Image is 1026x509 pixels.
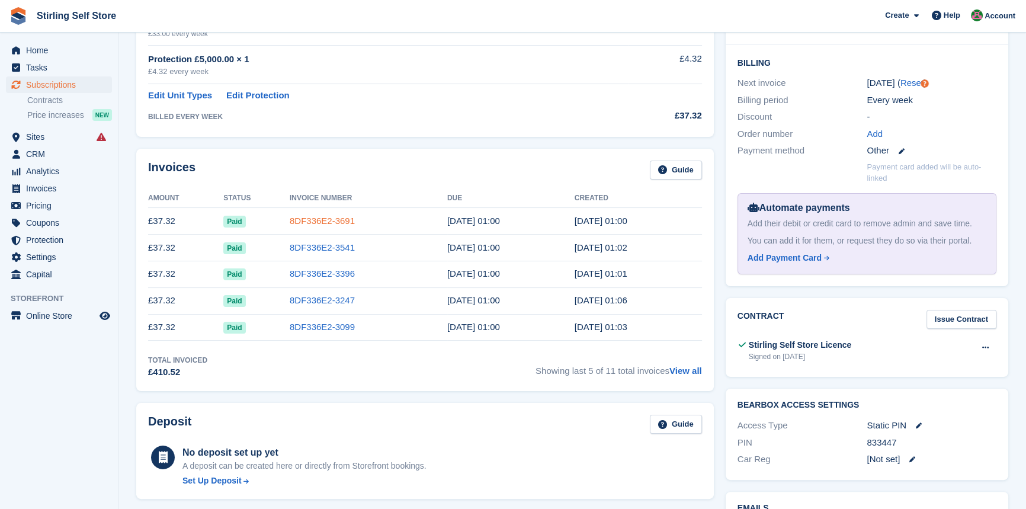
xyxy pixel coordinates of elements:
div: Next invoice [738,76,867,90]
a: 8DF336E2-3691 [290,216,355,226]
a: Price increases NEW [27,108,112,121]
span: Create [885,9,909,21]
img: stora-icon-8386f47178a22dfd0bd8f6a31ec36ba5ce8667c1dd55bd0f319d3a0aa187defe.svg [9,7,27,25]
a: menu [6,197,112,214]
div: NEW [92,109,112,121]
span: Invoices [26,180,97,197]
span: Paid [223,242,245,254]
a: menu [6,146,112,162]
a: 8DF336E2-3396 [290,268,355,278]
div: BILLED EVERY WEEK [148,111,628,122]
time: 2025-08-20 00:02:41 UTC [575,242,627,252]
div: Car Reg [738,453,867,466]
div: Automate payments [748,201,986,215]
span: Price increases [27,110,84,121]
a: menu [6,59,112,76]
img: Lucy [971,9,983,21]
td: £4.32 [628,46,701,84]
a: menu [6,215,112,231]
div: Stirling Self Store Licence [749,339,852,351]
time: 2025-07-31 00:00:00 UTC [447,322,500,332]
div: You can add it for them, or request they do so via their portal. [748,235,986,247]
a: menu [6,266,112,283]
div: £4.32 every week [148,66,628,78]
span: CRM [26,146,97,162]
p: Payment card added will be auto-linked [867,161,996,184]
a: Add [867,127,883,141]
a: Set Up Deposit [182,475,427,487]
div: - [867,110,996,124]
a: Guide [650,161,702,180]
div: Protection £5,000.00 × 1 [148,53,628,66]
span: Showing last 5 of 11 total invoices [536,355,702,379]
div: Add Payment Card [748,252,822,264]
a: Edit Protection [226,89,290,103]
span: Paid [223,216,245,228]
i: Smart entry sync failures have occurred [97,132,106,142]
h2: Deposit [148,415,191,434]
a: menu [6,76,112,93]
a: menu [6,308,112,324]
a: 8DF336E2-3541 [290,242,355,252]
a: Contracts [27,95,112,106]
time: 2025-08-27 00:00:48 UTC [575,216,627,226]
a: menu [6,42,112,59]
div: Every week [867,94,996,107]
div: No deposit set up yet [182,446,427,460]
h2: Billing [738,56,996,68]
h2: BearBox Access Settings [738,401,996,410]
span: Pricing [26,197,97,214]
h2: Invoices [148,161,195,180]
span: Online Store [26,308,97,324]
time: 2025-08-07 00:00:00 UTC [447,295,500,305]
a: menu [6,232,112,248]
th: Amount [148,189,223,208]
a: Stirling Self Store [32,6,121,25]
div: Access Type [738,419,867,433]
a: 8DF336E2-3247 [290,295,355,305]
a: View all [669,366,702,376]
time: 2025-08-28 00:00:00 UTC [447,216,500,226]
a: Add Payment Card [748,252,982,264]
a: Reset [900,78,924,88]
th: Invoice Number [290,189,447,208]
div: £410.52 [148,366,207,379]
h2: Contract [738,310,784,329]
span: Capital [26,266,97,283]
div: Tooltip anchor [919,78,930,89]
span: Protection [26,232,97,248]
td: £37.32 [148,235,223,261]
div: 833447 [867,436,996,450]
td: £37.32 [148,314,223,341]
a: 8DF336E2-3099 [290,322,355,332]
span: Sites [26,129,97,145]
td: £37.32 [148,261,223,287]
div: Billing period [738,94,867,107]
th: Status [223,189,290,208]
p: A deposit can be created here or directly from Storefront bookings. [182,460,427,472]
div: [Not set] [867,453,996,466]
div: Discount [738,110,867,124]
td: £37.32 [148,208,223,235]
span: Tasks [26,59,97,76]
span: Analytics [26,163,97,180]
a: menu [6,129,112,145]
div: [DATE] ( ) [867,76,996,90]
a: Guide [650,415,702,434]
a: Issue Contract [926,310,996,329]
span: Coupons [26,215,97,231]
span: Account [985,10,1015,22]
time: 2025-08-14 00:00:00 UTC [447,268,500,278]
div: Signed on [DATE] [749,351,852,362]
div: Total Invoiced [148,355,207,366]
span: Paid [223,295,245,307]
div: Add their debit or credit card to remove admin and save time. [748,217,986,230]
span: Subscriptions [26,76,97,93]
a: menu [6,163,112,180]
time: 2025-08-21 00:00:00 UTC [447,242,500,252]
td: £37.32 [148,287,223,314]
div: £33.00 every week [148,28,628,39]
span: Paid [223,322,245,334]
div: Static PIN [867,419,996,433]
div: Order number [738,127,867,141]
